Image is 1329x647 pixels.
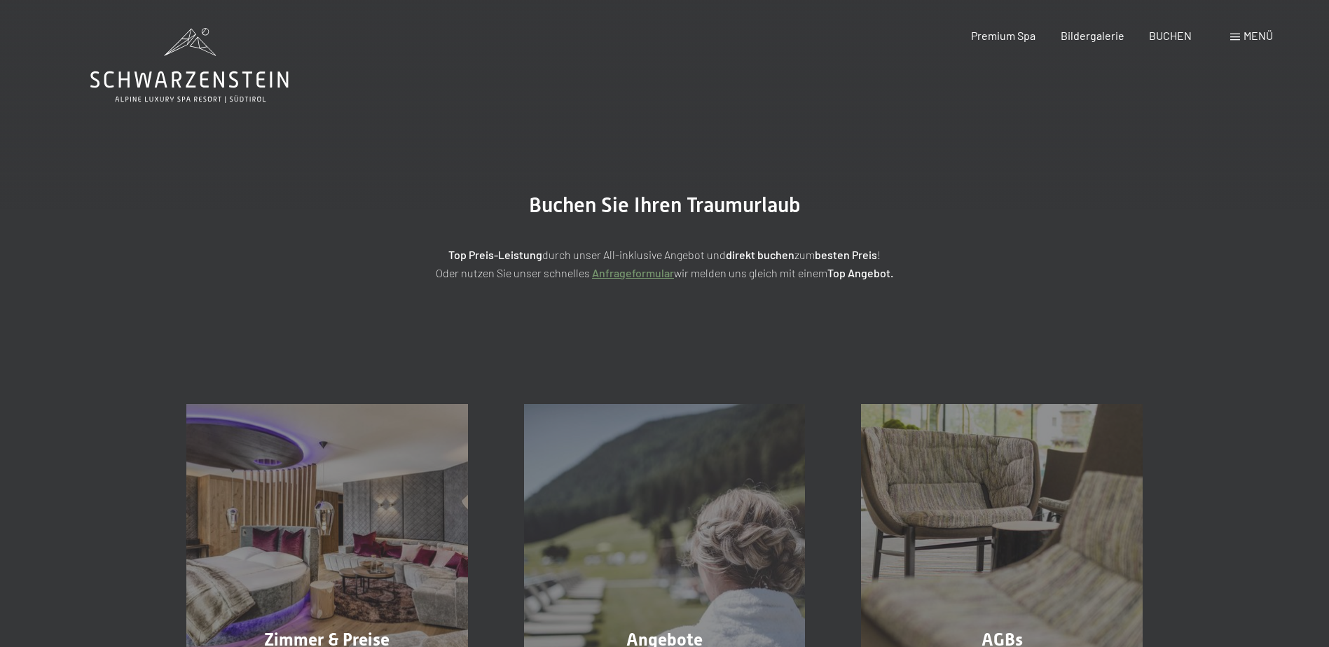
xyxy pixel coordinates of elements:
[815,248,877,261] strong: besten Preis
[1061,29,1124,42] a: Bildergalerie
[726,248,794,261] strong: direkt buchen
[1244,29,1273,42] span: Menü
[1149,29,1192,42] a: BUCHEN
[827,266,893,279] strong: Top Angebot.
[529,193,801,217] span: Buchen Sie Ihren Traumurlaub
[315,246,1015,281] p: durch unser All-inklusive Angebot und zum ! Oder nutzen Sie unser schnelles wir melden uns gleich...
[448,248,542,261] strong: Top Preis-Leistung
[592,266,674,279] a: Anfrageformular
[971,29,1035,42] a: Premium Spa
